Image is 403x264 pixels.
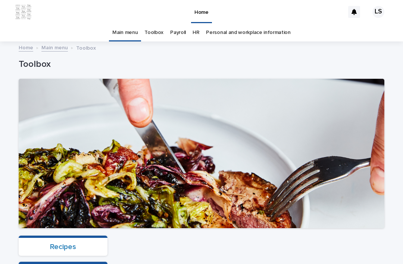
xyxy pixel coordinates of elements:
a: Recipes [50,243,76,251]
div: LS [372,6,384,18]
a: Personal and workplace information [206,24,290,41]
a: Home [19,43,33,52]
a: HR [193,24,199,41]
p: Toolbox [76,43,96,52]
a: Payroll [170,24,186,41]
a: Toolbox [144,24,163,41]
p: Toolbox [19,59,381,70]
a: Main menu [112,24,138,41]
a: Main menu [41,43,68,52]
img: ZpJWbK78RmCi9E4bZOpa [15,4,32,19]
